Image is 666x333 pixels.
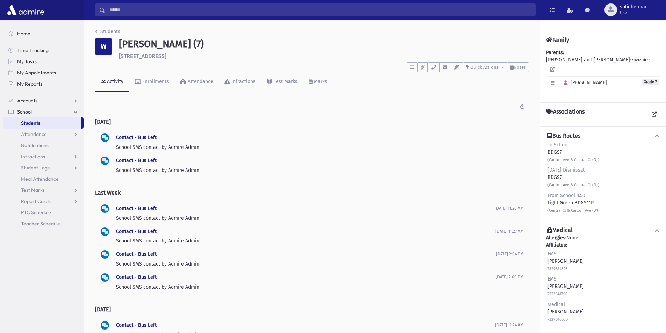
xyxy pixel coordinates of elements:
[3,140,84,151] a: Notifications
[3,56,84,67] a: My Tasks
[3,28,84,39] a: Home
[272,79,298,85] div: Test Marks
[547,302,565,307] span: Medical
[129,72,174,92] a: Enrollments
[546,227,660,234] button: Medical
[95,184,529,202] h2: Last Week
[547,317,568,322] small: 7329010050
[642,79,659,85] span: Grade 7
[547,267,568,271] small: 7329874393
[3,106,84,117] a: School
[547,227,573,234] h4: Medical
[495,206,523,211] span: [DATE] 11:28 AM
[547,193,585,198] span: From School 3:50
[119,38,529,50] h1: [PERSON_NAME] (7)
[546,108,585,121] h4: Associations
[3,117,81,129] a: Students
[496,252,523,256] span: [DATE] 2:04 PM
[547,141,599,163] div: BDGS7
[3,162,84,173] a: Student Logs
[3,78,84,89] a: My Reports
[230,79,256,85] div: Infractions
[3,218,84,229] a: Teacher Schedule
[507,62,529,72] button: Notes
[116,260,496,268] p: School SMS contact by Admire Admin
[547,301,584,323] div: [PERSON_NAME]
[106,79,123,85] div: Activity
[547,167,585,173] span: [DATE] Dismissal
[547,183,599,187] small: (Carlton Ave & Central Ct (N))
[547,251,557,257] span: EMS
[95,113,529,131] h2: [DATE]
[546,50,564,56] b: Parents:
[620,4,648,10] span: solieberman
[116,229,157,234] a: Contact - Bus Left
[116,237,495,245] p: School SMS contact by Admire Admin
[546,49,660,97] div: [PERSON_NAME] and [PERSON_NAME]
[3,207,84,218] a: PTC Schedule
[546,235,566,241] b: Allergies:
[17,97,37,104] span: Accounts
[6,3,46,17] img: AdmirePro
[116,167,523,174] p: School SMS contact by Admire Admin
[95,301,529,318] h2: [DATE]
[17,70,56,76] span: My Appointments
[95,29,120,35] a: Students
[620,10,648,15] span: User
[21,187,45,193] span: Test Marks
[3,196,84,207] a: Report Cards
[116,144,523,151] p: School SMS contact by Admire Admin
[514,65,526,70] span: Notes
[547,132,580,140] h4: Bus Routes
[21,120,40,126] span: Students
[470,65,499,70] span: Quick Actions
[21,142,49,149] span: Notifications
[95,38,112,55] div: W
[21,131,47,137] span: Attendance
[116,135,157,140] a: Contact - Bus Left
[546,132,660,140] button: Bus Routes
[17,58,37,65] span: My Tasks
[313,79,327,85] div: Marks
[560,80,607,86] span: [PERSON_NAME]
[3,45,84,56] a: Time Tracking
[547,250,584,272] div: [PERSON_NAME]
[21,198,51,204] span: Report Cards
[648,108,660,121] a: View all Associations
[463,62,507,72] button: Quick Actions
[495,323,523,327] span: [DATE] 11:24 AM
[547,276,557,282] span: EMS
[21,176,59,182] span: Meal Attendance
[547,275,584,297] div: [PERSON_NAME]
[546,234,660,324] div: None
[95,28,120,38] nav: breadcrumb
[141,79,169,85] div: Enrollments
[116,322,157,328] a: Contact - Bus Left
[21,165,50,171] span: Student Logs
[3,173,84,184] a: Meal Attendance
[17,109,32,115] span: School
[547,158,599,162] small: (Carlton Ave & Central Ct (N))
[119,53,529,59] h6: [STREET_ADDRESS]
[116,283,496,291] p: School SMS contact by Admire Admin
[3,129,84,140] a: Attendance
[174,72,219,92] a: Attendance
[3,184,84,196] a: Test Marks
[105,3,535,16] input: Search
[17,47,49,53] span: Time Tracking
[116,274,157,280] a: Contact - Bus Left
[95,72,129,92] a: Activity
[261,72,303,92] a: Test Marks
[3,95,84,106] a: Accounts
[116,205,157,211] a: Contact - Bus Left
[21,220,60,227] span: Teacher Schedule
[17,81,42,87] span: My Reports
[547,208,600,213] small: (Central Ct & Carlton Ave (W))
[546,242,567,248] b: Affiliates:
[547,192,600,214] div: Light Green BDGS11P
[546,37,569,43] h4: Family
[547,166,599,188] div: BDGS7
[17,30,30,37] span: Home
[186,79,213,85] div: Attendance
[21,209,51,216] span: PTC Schedule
